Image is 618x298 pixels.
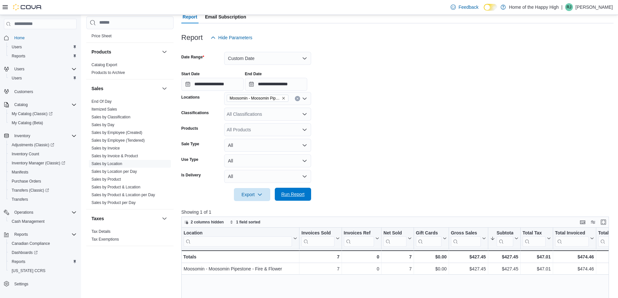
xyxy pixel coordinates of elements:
span: Products to Archive [91,70,125,75]
p: | [561,3,563,11]
input: Press the down key to open a popover containing a calendar. [181,78,244,91]
span: Dashboards [9,249,77,256]
img: Cova [13,4,42,10]
button: Enter fullscreen [600,218,607,226]
button: Operations [12,209,36,216]
a: Inventory Count [9,150,42,158]
div: Subtotal [496,230,513,247]
button: All [224,170,311,183]
span: My Catalog (Beta) [12,120,43,125]
div: Gross Sales [451,230,481,247]
a: Cash Management [9,218,47,225]
span: Report [183,10,197,23]
a: My Catalog (Classic) [6,109,79,118]
span: Home [14,35,25,41]
label: Date Range [181,54,204,60]
div: Moosomin - Moosomin Pipestone - Fire & Flower [184,265,297,273]
a: [US_STATE] CCRS [9,267,48,275]
button: 2 columns hidden [182,218,226,226]
span: Users [12,76,22,81]
span: Moosomin - Moosomin Pipestone - Fire & Flower [230,95,280,101]
span: Transfers [9,196,77,203]
button: Purchase Orders [6,177,79,186]
button: Open list of options [302,127,307,132]
a: Sales by Product & Location per Day [91,193,155,197]
button: Clear input [295,96,300,101]
span: 2 columns hidden [191,220,224,225]
div: Location [184,230,292,247]
a: Sales by Employee (Tendered) [91,138,145,143]
h3: Report [181,34,203,42]
a: Users [9,43,24,51]
a: Sales by Day [91,123,115,127]
p: [PERSON_NAME] [576,3,613,11]
a: Itemized Sales [91,107,117,112]
a: Home [12,34,27,42]
div: $474.46 [555,253,594,261]
span: Reports [12,231,77,238]
label: Locations [181,95,200,100]
div: Ryan Jones [565,3,573,11]
div: $0.00 [416,253,447,261]
a: Reports [9,52,28,60]
label: Sale Type [181,141,199,147]
button: Cash Management [6,217,79,226]
a: Sales by Product [91,177,121,182]
span: Sales by Classification [91,114,130,120]
a: Tax Details [91,229,111,234]
div: $474.46 [555,265,594,273]
a: Sales by Classification [91,115,130,119]
button: Manifests [6,168,79,177]
button: Keyboard shortcuts [579,218,587,226]
a: Sales by Location [91,161,122,166]
input: Dark Mode [484,4,497,11]
button: Users [12,65,27,73]
button: Net Sold [383,230,412,247]
span: Users [14,66,24,72]
span: Transfers (Classic) [9,186,77,194]
div: Total Invoiced [555,230,588,247]
button: Catalog [12,101,30,109]
div: Gift Cards [416,230,442,236]
a: End Of Day [91,99,112,104]
span: Transfers [12,197,28,202]
span: Users [12,65,77,73]
span: Operations [12,209,77,216]
div: 0 [344,265,379,273]
span: Reports [12,54,25,59]
a: Tax Exemptions [91,237,119,242]
span: Inventory Manager (Classic) [12,161,65,166]
button: Invoices Sold [301,230,339,247]
button: 1 field sorted [227,218,263,226]
button: Sales [91,85,159,92]
span: Sales by Product per Day [91,200,136,205]
button: Inventory [1,131,79,140]
div: Sales [86,98,174,209]
button: Inventory [12,132,33,140]
button: Taxes [91,215,159,222]
div: 7 [383,265,412,273]
button: Products [161,48,168,56]
input: Press the down key to open a popover containing a calendar. [245,78,307,91]
a: My Catalog (Beta) [9,119,46,127]
span: Reports [14,232,28,237]
span: Home [12,34,77,42]
span: Manifests [12,170,28,175]
span: Reports [9,258,77,266]
p: Home of the Happy High [509,3,559,11]
span: Reports [12,259,25,264]
button: All [224,154,311,167]
button: [US_STATE] CCRS [6,266,79,275]
div: Products [86,61,174,79]
label: Classifications [181,110,209,115]
span: Sales by Location [91,161,122,166]
div: Gift Card Sales [416,230,442,247]
span: Cash Management [9,218,77,225]
button: Invoices Ref [344,230,379,247]
button: Inventory Count [6,149,79,159]
a: Price Sheet [91,34,112,38]
a: Sales by Location per Day [91,169,137,174]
